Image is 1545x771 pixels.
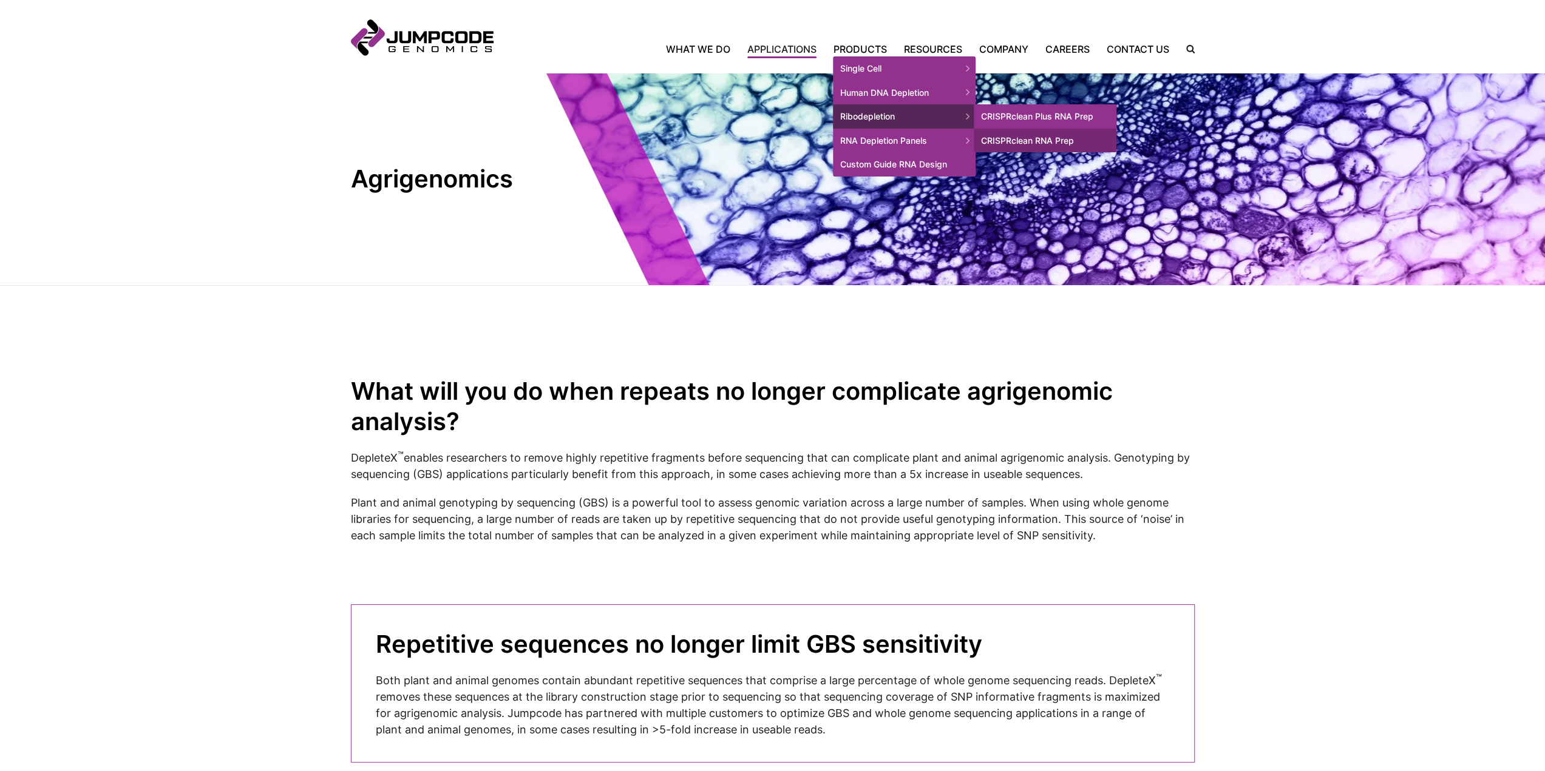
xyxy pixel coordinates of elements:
[666,42,739,56] a: What We Do
[833,56,976,81] span: Single Cell
[833,81,976,105] span: Human DNA Depletion
[739,42,825,56] a: Applications
[974,129,1116,153] a: CRISPRclean RNA Prep
[833,152,976,177] a: Custom Guide RNA Design
[1156,673,1162,682] sup: ™
[351,494,1195,544] p: Plant and animal genotyping by sequencing (GBS) is a powerful tool to assess genomic variation ac...
[376,672,1170,738] p: Both plant and animal genomes contain abundant repetitive sequences that comprise a large percent...
[1098,42,1178,56] a: Contact Us
[974,104,1116,129] a: CRISPRclean Plus RNA Prep
[494,42,1178,56] nav: Primary Navigation
[895,42,971,56] a: Resources
[376,629,982,659] strong: Repetitive sequences no longer limit GBS sensitivity
[398,450,404,460] sup: ™
[833,129,976,153] span: RNA Depletion Panels
[833,104,976,129] span: Ribodepletion
[351,164,569,194] h1: Agrigenomics
[351,449,1195,482] p: DepleteX enables researchers to remove highly repetitive fragments before sequencing that can com...
[971,42,1037,56] a: Company
[1037,42,1098,56] a: Careers
[351,376,1113,436] strong: What will you do when repeats no longer complicate agrigenomic analysis?
[825,42,895,56] a: Products
[1178,45,1195,53] label: Search the site.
